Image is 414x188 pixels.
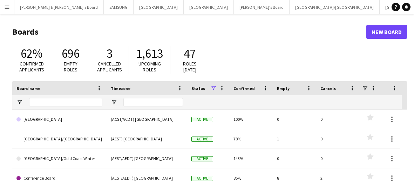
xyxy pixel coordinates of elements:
[107,110,187,129] div: (ACST/ACDT) [GEOGRAPHIC_DATA]
[191,137,213,142] span: Active
[64,61,77,73] span: Empty roles
[229,129,273,148] div: 78%
[316,149,360,168] div: 0
[107,149,187,168] div: (AEST/AEDT) [GEOGRAPHIC_DATA]
[183,61,197,73] span: Roles [DATE]
[233,86,255,91] span: Confirmed
[111,86,130,91] span: Timezone
[366,25,407,39] a: New Board
[273,110,316,129] div: 0
[277,86,290,91] span: Empty
[184,46,196,61] span: 47
[191,176,213,181] span: Active
[320,86,336,91] span: Cancels
[107,129,187,148] div: (AEST) [GEOGRAPHIC_DATA]
[107,46,113,61] span: 3
[62,46,80,61] span: 696
[16,129,102,149] a: [GEOGRAPHIC_DATA]/[GEOGRAPHIC_DATA]
[234,0,290,14] button: [PERSON_NAME]'s Board
[21,46,42,61] span: 62%
[111,99,117,105] button: Open Filter Menu
[229,149,273,168] div: 143%
[184,0,234,14] button: [GEOGRAPHIC_DATA]
[16,99,23,105] button: Open Filter Menu
[19,61,44,73] span: Confirmed applicants
[136,46,163,61] span: 1,613
[104,0,134,14] button: SAMSUNG
[229,110,273,129] div: 100%
[134,0,184,14] button: [GEOGRAPHIC_DATA]
[229,168,273,188] div: 85%
[16,86,40,91] span: Board name
[123,98,183,106] input: Timezone Filter Input
[316,168,360,188] div: 2
[16,149,102,168] a: [GEOGRAPHIC_DATA]/Gold Coast Winter
[97,61,122,73] span: Cancelled applicants
[316,110,360,129] div: 0
[273,129,316,148] div: 1
[316,129,360,148] div: 0
[273,149,316,168] div: 0
[273,168,316,188] div: 8
[138,61,161,73] span: Upcoming roles
[191,86,205,91] span: Status
[107,168,187,188] div: (AEST/AEDT) [GEOGRAPHIC_DATA]
[14,0,104,14] button: [PERSON_NAME] & [PERSON_NAME]'s Board
[12,27,366,37] h1: Boards
[191,156,213,161] span: Active
[29,98,102,106] input: Board name Filter Input
[290,0,380,14] button: [GEOGRAPHIC_DATA]/[GEOGRAPHIC_DATA]
[191,117,213,122] span: Active
[16,168,102,188] a: Conference Board
[16,110,102,129] a: [GEOGRAPHIC_DATA]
